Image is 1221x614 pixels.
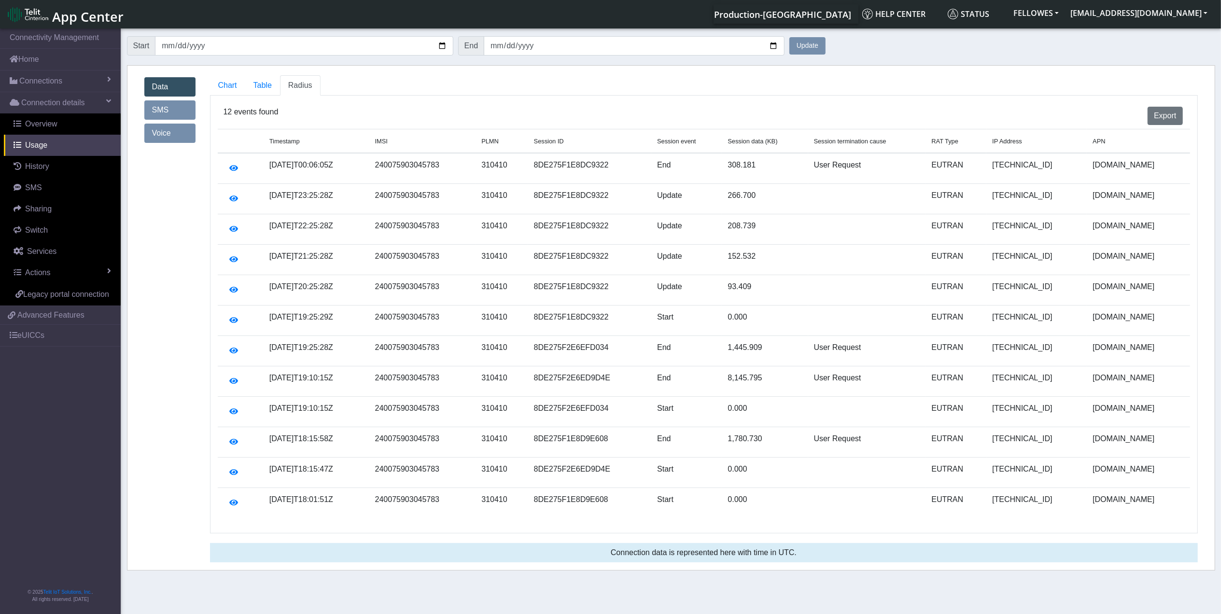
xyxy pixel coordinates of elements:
[476,153,528,184] td: 310410
[986,245,1087,275] td: [TECHNICAL_ID]
[651,336,722,366] td: End
[722,458,808,488] td: 0.000
[728,138,777,145] span: Session data (KB)
[264,336,369,366] td: [DATE]T19:25:28Z
[651,488,722,518] td: Start
[862,9,926,19] span: Help center
[27,247,56,255] span: Services
[651,458,722,488] td: Start
[714,9,851,20] span: Production-[GEOGRAPHIC_DATA]
[4,177,121,198] a: SMS
[926,245,987,275] td: EUTRAN
[369,275,476,306] td: 240075903045783
[986,306,1087,336] td: [TECHNICAL_ID]
[651,397,722,427] td: Start
[218,81,237,89] span: Chart
[369,336,476,366] td: 240075903045783
[264,488,369,518] td: [DATE]T18:01:51Z
[986,275,1087,306] td: [TECHNICAL_ID]
[651,427,722,458] td: End
[986,214,1087,245] td: [TECHNICAL_ID]
[1087,153,1190,184] td: [DOMAIN_NAME]
[948,9,958,19] img: status.svg
[17,309,84,321] span: Advanced Features
[651,184,722,214] td: Update
[127,36,156,56] span: Start
[651,214,722,245] td: Update
[986,366,1087,397] td: [TECHNICAL_ID]
[264,458,369,488] td: [DATE]T18:15:47Z
[210,75,1198,96] ul: Tabs
[52,8,124,26] span: App Center
[369,306,476,336] td: 240075903045783
[722,275,808,306] td: 93.409
[722,397,808,427] td: 0.000
[1087,306,1190,336] td: [DOMAIN_NAME]
[986,458,1087,488] td: [TECHNICAL_ID]
[722,184,808,214] td: 266.700
[528,245,651,275] td: 8DE275F1E8DC9322
[476,336,528,366] td: 310410
[528,214,651,245] td: 8DE275F1E8DC9322
[476,458,528,488] td: 310410
[369,488,476,518] td: 240075903045783
[25,268,50,277] span: Actions
[25,162,49,170] span: History
[926,427,987,458] td: EUTRAN
[528,488,651,518] td: 8DE275F1E8D9E608
[144,77,196,97] a: Data
[926,397,987,427] td: EUTRAN
[651,245,722,275] td: Update
[375,138,388,145] span: IMSI
[926,275,987,306] td: EUTRAN
[986,488,1087,518] td: [TECHNICAL_ID]
[144,124,196,143] a: Voice
[476,366,528,397] td: 310410
[722,366,808,397] td: 8,145.795
[369,214,476,245] td: 240075903045783
[25,205,52,213] span: Sharing
[4,220,121,241] a: Switch
[21,97,85,109] span: Connection details
[4,135,121,156] a: Usage
[369,458,476,488] td: 240075903045783
[25,183,42,192] span: SMS
[808,366,926,397] td: User Request
[814,138,886,145] span: Session termination cause
[808,427,926,458] td: User Request
[458,36,484,56] span: End
[476,427,528,458] td: 310410
[4,113,121,135] a: Overview
[926,306,987,336] td: EUTRAN
[369,184,476,214] td: 240075903045783
[264,275,369,306] td: [DATE]T20:25:28Z
[25,120,57,128] span: Overview
[926,366,987,397] td: EUTRAN
[4,262,121,283] a: Actions
[651,275,722,306] td: Update
[476,488,528,518] td: 310410
[369,245,476,275] td: 240075903045783
[657,138,696,145] span: Session event
[43,589,92,595] a: Telit IoT Solutions, Inc.
[926,153,987,184] td: EUTRAN
[1087,336,1190,366] td: [DOMAIN_NAME]
[714,4,851,24] a: Your current platform instance
[528,306,651,336] td: 8DE275F1E8DC9322
[264,366,369,397] td: [DATE]T19:10:15Z
[926,336,987,366] td: EUTRAN
[23,290,109,298] span: Legacy portal connection
[651,366,722,397] td: End
[1087,488,1190,518] td: [DOMAIN_NAME]
[528,336,651,366] td: 8DE275F2E6EFD034
[476,397,528,427] td: 310410
[722,214,808,245] td: 208.739
[269,138,300,145] span: Timestamp
[722,306,808,336] td: 0.000
[862,9,873,19] img: knowledge.svg
[253,81,272,89] span: Table
[528,427,651,458] td: 8DE275F1E8D9E608
[1087,245,1190,275] td: [DOMAIN_NAME]
[4,198,121,220] a: Sharing
[369,366,476,397] td: 240075903045783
